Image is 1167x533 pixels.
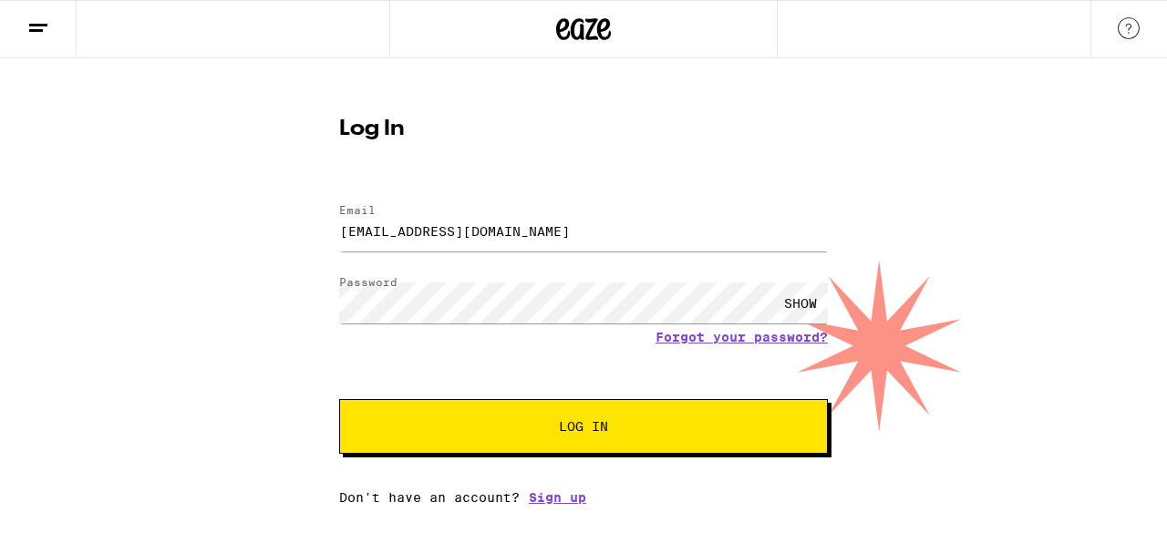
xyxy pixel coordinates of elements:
[529,490,586,505] a: Sign up
[339,399,828,454] button: Log In
[773,282,828,323] div: SHOW
[339,490,828,505] div: Don't have an account?
[339,276,398,288] label: Password
[339,118,828,140] h1: Log In
[339,204,376,216] label: Email
[559,420,608,433] span: Log In
[656,330,828,344] a: Forgot your password?
[339,210,828,251] input: Email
